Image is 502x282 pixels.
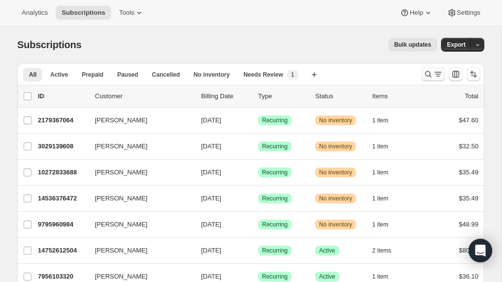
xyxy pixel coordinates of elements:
p: Status [315,91,364,101]
div: Open Intercom Messenger [469,239,492,262]
button: Help [394,6,439,20]
span: No inventory [319,142,352,150]
button: 1 item [372,192,399,205]
span: Recurring [262,273,288,281]
span: [PERSON_NAME] [95,194,148,203]
button: 1 item [372,218,399,231]
span: [PERSON_NAME] [95,115,148,125]
button: Create new view [306,68,322,82]
button: [PERSON_NAME] [89,217,187,232]
button: Settings [441,6,486,20]
span: $35.49 [459,195,478,202]
span: Tools [119,9,134,17]
button: [PERSON_NAME] [89,113,187,128]
span: 1 item [372,195,388,202]
span: [PERSON_NAME] [95,141,148,151]
span: [PERSON_NAME] [95,272,148,282]
span: 1 item [372,142,388,150]
button: Export [441,38,472,52]
span: [DATE] [201,273,221,280]
span: [DATE] [201,221,221,228]
button: Search and filter results [421,67,445,81]
p: Billing Date [201,91,250,101]
span: [DATE] [201,247,221,254]
p: Total [465,91,478,101]
span: No inventory [319,116,352,124]
p: 14536376472 [38,194,87,203]
div: 10272833688[PERSON_NAME][DATE]SuccessRecurringWarningNo inventory1 item$35.49 [38,166,478,179]
p: 14752612504 [38,246,87,255]
button: 1 item [372,113,399,127]
span: All [29,71,36,79]
span: $48.99 [459,221,478,228]
span: 1 item [372,116,388,124]
button: Analytics [16,6,54,20]
span: 1 [291,71,295,79]
span: 1 item [372,273,388,281]
span: Active [319,273,335,281]
button: 1 item [372,140,399,153]
button: 2 items [372,244,402,257]
div: 9795960984[PERSON_NAME][DATE]SuccessRecurringWarningNo inventory1 item$48.99 [38,218,478,231]
span: $32.50 [459,142,478,150]
p: ID [38,91,87,101]
button: 1 item [372,166,399,179]
span: No inventory [319,195,352,202]
span: Recurring [262,142,288,150]
span: Recurring [262,195,288,202]
span: Help [410,9,423,17]
button: [PERSON_NAME] [89,191,187,206]
span: Export [447,41,466,49]
span: [DATE] [201,169,221,176]
span: Recurring [262,169,288,176]
span: $47.60 [459,116,478,124]
span: [DATE] [201,116,221,124]
span: Cancelled [152,71,180,79]
div: 14536376472[PERSON_NAME][DATE]SuccessRecurringWarningNo inventory1 item$35.49 [38,192,478,205]
span: No inventory [319,221,352,228]
span: $36.10 [459,273,478,280]
span: Active [319,247,335,254]
span: Prepaid [82,71,103,79]
div: Type [258,91,307,101]
span: Recurring [262,116,288,124]
div: IDCustomerBilling DateTypeStatusItemsTotal [38,91,478,101]
p: 7956103320 [38,272,87,282]
div: 14752612504[PERSON_NAME][DATE]SuccessRecurringSuccessActive2 items$80.49 [38,244,478,257]
span: [PERSON_NAME] [95,168,148,177]
span: Active [50,71,68,79]
span: [DATE] [201,142,221,150]
div: 2179367064[PERSON_NAME][DATE]SuccessRecurringWarningNo inventory1 item$47.60 [38,113,478,127]
p: 9795960984 [38,220,87,229]
span: Subscriptions [61,9,105,17]
span: $35.49 [459,169,478,176]
span: Analytics [22,9,48,17]
button: Bulk updates [388,38,437,52]
p: 2179367064 [38,115,87,125]
div: 3029139608[PERSON_NAME][DATE]SuccessRecurringWarningNo inventory1 item$32.50 [38,140,478,153]
span: Subscriptions [17,39,82,50]
span: 1 item [372,169,388,176]
p: 3029139608 [38,141,87,151]
span: [PERSON_NAME] [95,246,148,255]
span: 2 items [372,247,391,254]
span: [DATE] [201,195,221,202]
span: Settings [457,9,480,17]
span: No inventory [319,169,352,176]
p: 10272833688 [38,168,87,177]
span: Recurring [262,221,288,228]
button: [PERSON_NAME] [89,165,187,180]
button: [PERSON_NAME] [89,243,187,258]
button: Customize table column order and visibility [449,67,463,81]
span: Paused [117,71,138,79]
p: Customer [95,91,193,101]
div: Items [372,91,421,101]
button: Tools [113,6,150,20]
button: Subscriptions [56,6,111,20]
span: Recurring [262,247,288,254]
button: [PERSON_NAME] [89,139,187,154]
span: $80.49 [459,247,478,254]
span: Bulk updates [394,41,431,49]
span: No inventory [194,71,230,79]
span: [PERSON_NAME] [95,220,148,229]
